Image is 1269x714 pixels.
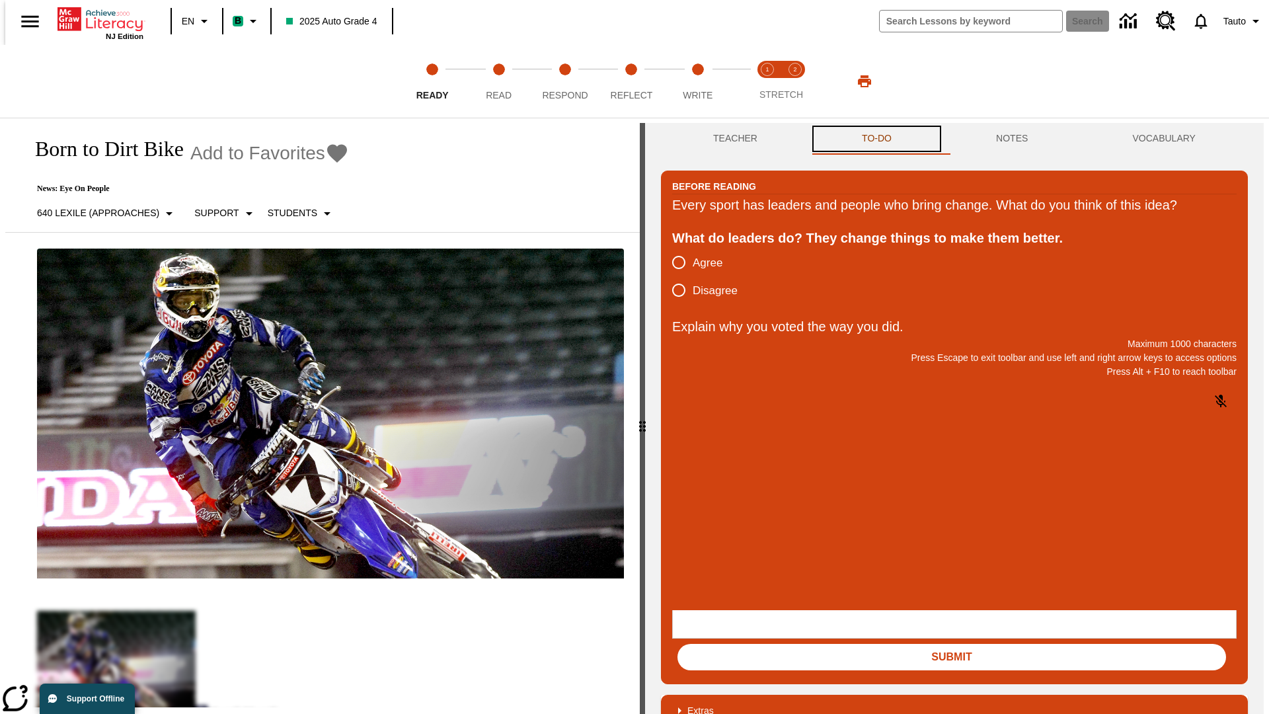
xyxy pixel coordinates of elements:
div: Press Enter or Spacebar and then press right and left arrow keys to move the slider [640,123,645,714]
span: Agree [693,255,722,272]
button: Boost Class color is mint green. Change class color [227,9,266,33]
button: Write step 5 of 5 [660,45,736,118]
button: Add to Favorites - Born to Dirt Bike [190,141,349,165]
button: Teacher [661,123,810,155]
h2: Before Reading [672,179,756,194]
span: 2025 Auto Grade 4 [286,15,377,28]
span: Respond [542,90,588,100]
img: Motocross racer James Stewart flies through the air on his dirt bike. [37,249,624,579]
button: Respond step 3 of 5 [527,45,603,118]
button: Stretch Respond step 2 of 2 [776,45,814,118]
p: Explain why you voted the way you did. [672,316,1237,337]
span: Add to Favorites [190,143,325,164]
text: 2 [793,66,796,73]
span: Read [486,90,512,100]
span: B [235,13,241,29]
input: search field [880,11,1062,32]
button: Reflect step 4 of 5 [593,45,670,118]
button: Read step 2 of 5 [460,45,537,118]
text: 1 [765,66,769,73]
button: Select Student [262,202,340,225]
span: Reflect [611,90,653,100]
button: Submit [677,644,1226,670]
button: Select Lexile, 640 Lexile (Approaches) [32,202,182,225]
a: Resource Center, Will open in new tab [1148,3,1184,39]
button: Print [843,69,886,93]
span: Tauto [1223,15,1246,28]
div: What do leaders do? They change things to make them better. [672,227,1237,249]
button: Stretch Read step 1 of 2 [748,45,787,118]
button: Ready step 1 of 5 [394,45,471,118]
button: NOTES [944,123,1080,155]
span: STRETCH [759,89,803,100]
p: Support [194,206,239,220]
button: Support Offline [40,684,135,714]
div: poll [672,249,748,304]
h1: Born to Dirt Bike [21,137,184,161]
a: Data Center [1112,3,1148,40]
p: 640 Lexile (Approaches) [37,206,159,220]
p: Students [268,206,317,220]
div: Every sport has leaders and people who bring change. What do you think of this idea? [672,194,1237,216]
p: Maximum 1000 characters [672,337,1237,351]
body: Explain why you voted the way you did. Maximum 1000 characters Press Alt + F10 to reach toolbar P... [5,11,193,22]
button: Profile/Settings [1218,9,1269,33]
button: TO-DO [810,123,944,155]
span: Write [683,90,712,100]
span: Support Offline [67,694,124,703]
button: Language: EN, Select a language [176,9,218,33]
p: News: Eye On People [21,184,349,194]
a: Notifications [1184,4,1218,38]
div: activity [645,123,1264,714]
div: Home [58,5,143,40]
span: Disagree [693,282,738,299]
p: Press Escape to exit toolbar and use left and right arrow keys to access options [672,351,1237,365]
button: Scaffolds, Support [189,202,262,225]
p: Press Alt + F10 to reach toolbar [672,365,1237,379]
span: EN [182,15,194,28]
button: VOCABULARY [1080,123,1248,155]
button: Open side menu [11,2,50,41]
div: Instructional Panel Tabs [661,123,1248,155]
div: reading [5,123,640,707]
span: NJ Edition [106,32,143,40]
button: Click to activate and allow voice recognition [1205,385,1237,417]
span: Ready [416,90,449,100]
